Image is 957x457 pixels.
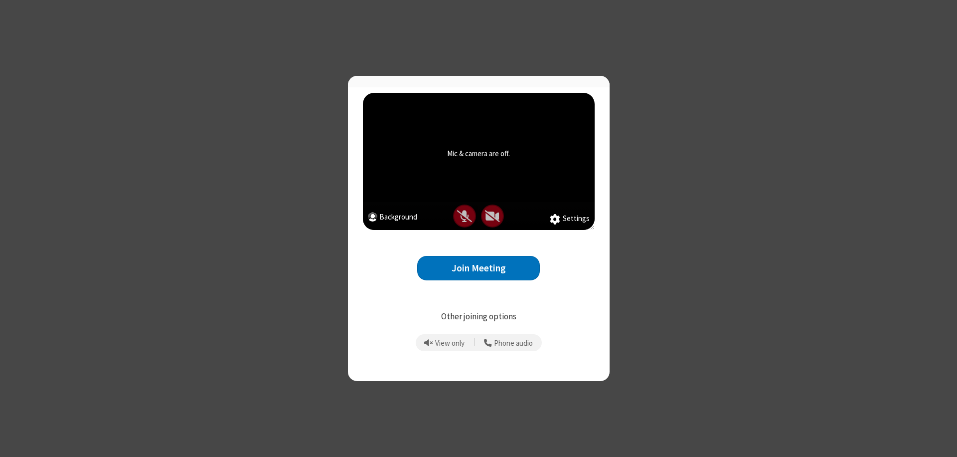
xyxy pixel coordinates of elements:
[417,256,540,280] button: Join Meeting
[550,213,590,225] button: Settings
[481,205,504,228] button: The moderator has turned off your camera for this meeting.
[494,339,533,348] span: Phone audio
[453,205,476,228] button: The moderator has requested you be muted for this meeting.
[435,339,465,348] span: View only
[421,334,469,351] button: Prevent echo when there is already an active mic and speaker in the room.
[447,148,510,160] div: Mic & camera are off.
[363,310,595,323] p: Other joining options
[368,212,417,225] button: Background
[474,336,476,350] span: |
[480,334,537,351] button: Use your phone for mic and speaker while you view the meeting on this device.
